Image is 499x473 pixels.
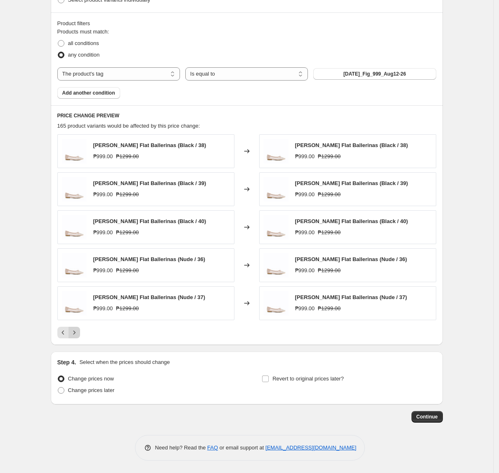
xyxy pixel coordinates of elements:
img: Donny_Nude_1_80x.jpg [62,139,87,164]
span: Continue [416,414,438,420]
strike: ₱1299.00 [116,190,139,199]
span: or email support at [218,444,265,451]
div: ₱999.00 [295,190,315,199]
span: [PERSON_NAME] Flat Ballerinas (Black / 39) [295,180,408,186]
span: [PERSON_NAME] Flat Ballerinas (Black / 39) [93,180,206,186]
div: ₱999.00 [295,152,315,161]
span: Change prices now [68,376,114,382]
button: Add another condition [57,87,120,99]
strike: ₱1299.00 [116,304,139,313]
img: Donny_Nude_1_80x.jpg [264,177,289,202]
strike: ₱1299.00 [318,266,341,275]
div: ₱999.00 [93,228,113,237]
span: [PERSON_NAME] Flat Ballerinas (Nude / 36) [295,256,407,262]
strike: ₱1299.00 [116,152,139,161]
div: ₱999.00 [93,152,113,161]
strike: ₱1299.00 [116,228,139,237]
span: [PERSON_NAME] Flat Ballerinas (Nude / 37) [93,294,206,300]
strike: ₱1299.00 [318,304,341,313]
img: Donny_Nude_1_80x.jpg [62,177,87,202]
strike: ₱1299.00 [318,190,341,199]
h6: PRICE CHANGE PREVIEW [57,112,436,119]
a: FAQ [207,444,218,451]
img: Donny_Nude_1_80x.jpg [62,291,87,316]
button: Previous [57,327,69,338]
span: [PERSON_NAME] Flat Ballerinas (Black / 38) [295,142,408,148]
div: Product filters [57,19,436,28]
nav: Pagination [57,327,80,338]
img: Donny_Nude_1_80x.jpg [62,215,87,240]
div: ₱999.00 [93,266,113,275]
div: ₱999.00 [295,228,315,237]
button: Continue [411,411,443,423]
img: Donny_Nude_1_80x.jpg [264,139,289,164]
span: Add another condition [62,90,115,96]
strike: ₱1299.00 [318,228,341,237]
span: [PERSON_NAME] Flat Ballerinas (Black / 38) [93,142,206,148]
img: Donny_Nude_1_80x.jpg [264,291,289,316]
div: ₱999.00 [93,190,113,199]
span: any condition [68,52,100,58]
div: ₱999.00 [93,304,113,313]
span: Products must match: [57,29,109,35]
span: [PERSON_NAME] Flat Ballerinas (Black / 40) [93,218,206,224]
button: [DATE]_Fig_999_Aug12-26 [313,68,436,80]
p: Select when the prices should change [79,358,170,366]
span: all conditions [68,40,99,46]
span: [PERSON_NAME] Flat Ballerinas (Black / 40) [295,218,408,224]
span: 165 product variants would be affected by this price change: [57,123,200,129]
span: [PERSON_NAME] Flat Ballerinas (Nude / 37) [295,294,407,300]
div: ₱999.00 [295,304,315,313]
span: Need help? Read the [155,444,208,451]
img: Donny_Nude_1_80x.jpg [264,215,289,240]
span: [DATE]_Fig_999_Aug12-26 [343,71,406,77]
div: ₱999.00 [295,266,315,275]
img: Donny_Nude_1_80x.jpg [264,253,289,278]
span: [PERSON_NAME] Flat Ballerinas (Nude / 36) [93,256,206,262]
img: Donny_Nude_1_80x.jpg [62,253,87,278]
strike: ₱1299.00 [116,266,139,275]
span: Change prices later [68,387,115,393]
span: Revert to original prices later? [272,376,344,382]
strike: ₱1299.00 [318,152,341,161]
a: [EMAIL_ADDRESS][DOMAIN_NAME] [265,444,356,451]
button: Next [69,327,80,338]
h2: Step 4. [57,358,76,366]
